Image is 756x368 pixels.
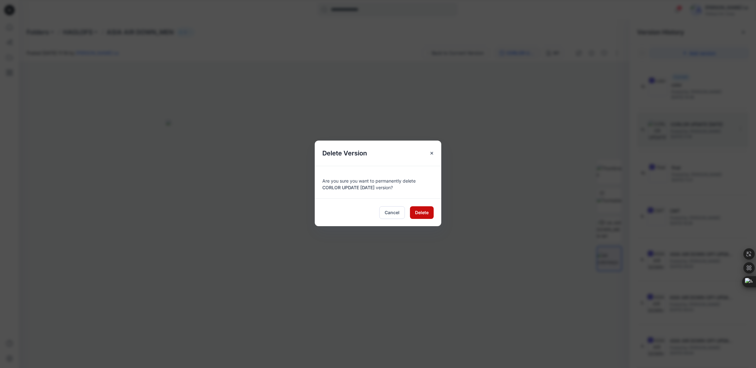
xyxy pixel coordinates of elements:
[322,174,434,191] div: Are you sure you want to permanently delete version?
[415,209,429,216] span: Delete
[379,206,405,219] button: Cancel
[410,206,434,219] button: Delete
[315,141,375,166] h5: Delete Version
[322,185,375,190] span: CORLOR UPDATE [DATE]
[385,209,400,216] span: Cancel
[426,148,437,159] button: Close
